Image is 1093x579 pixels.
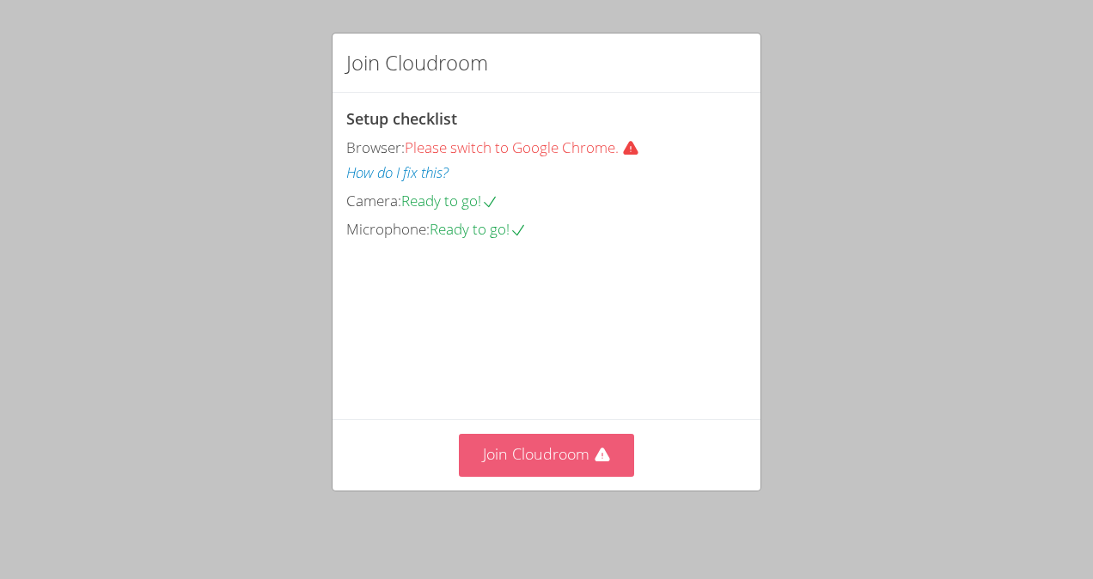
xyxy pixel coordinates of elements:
button: Join Cloudroom [459,434,635,476]
span: Camera: [346,191,401,210]
span: Browser: [346,137,405,157]
button: How do I fix this? [346,161,449,186]
span: Microphone: [346,219,430,239]
span: Setup checklist [346,108,457,129]
span: Ready to go! [401,191,498,210]
h2: Join Cloudroom [346,47,488,78]
span: Ready to go! [430,219,527,239]
span: Please switch to Google Chrome. [405,137,646,157]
